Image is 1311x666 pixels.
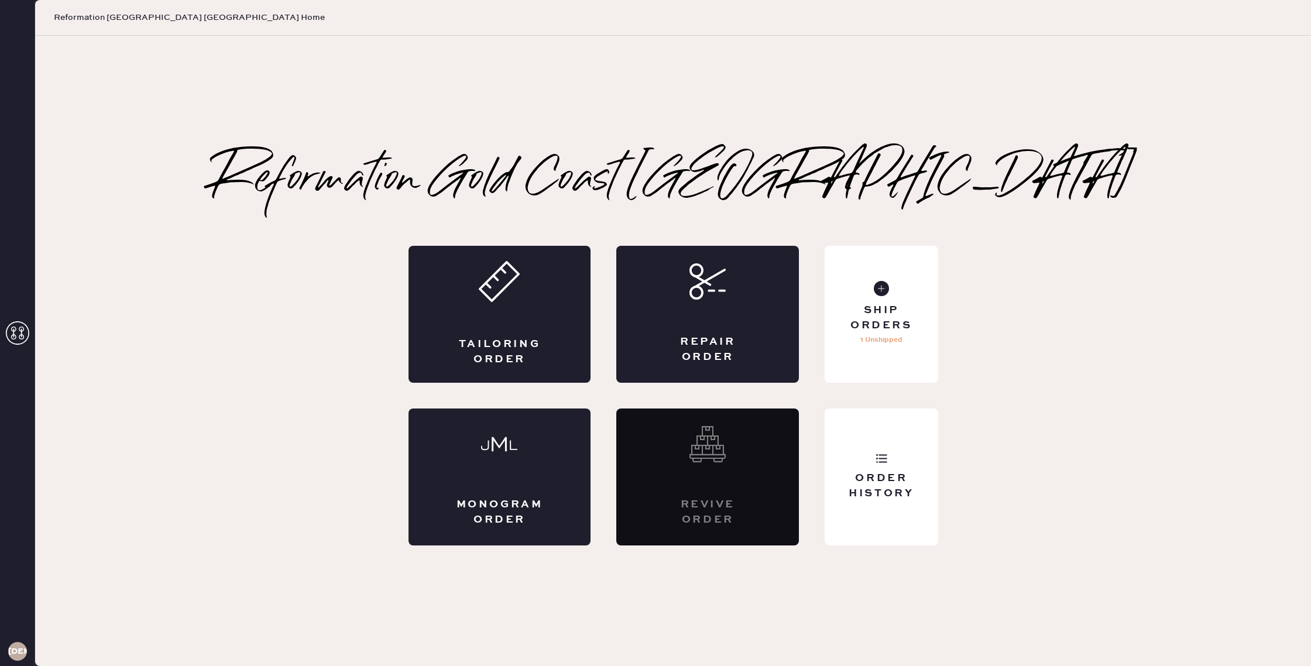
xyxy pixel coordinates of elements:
h2: Reformation Gold Coast [GEOGRAPHIC_DATA] [212,157,1135,204]
div: Monogram Order [455,497,544,527]
div: Revive order [663,497,752,527]
div: Ship Orders [834,303,928,332]
div: Repair Order [663,335,752,364]
div: Interested? Contact us at care@hemster.co [616,408,799,545]
span: Reformation [GEOGRAPHIC_DATA] [GEOGRAPHIC_DATA] Home [54,12,325,23]
div: Tailoring Order [455,337,544,366]
iframe: Front Chat [1255,613,1306,664]
div: Order History [834,471,928,500]
p: 1 Unshipped [860,333,902,347]
h3: [DEMOGRAPHIC_DATA] [8,647,27,655]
